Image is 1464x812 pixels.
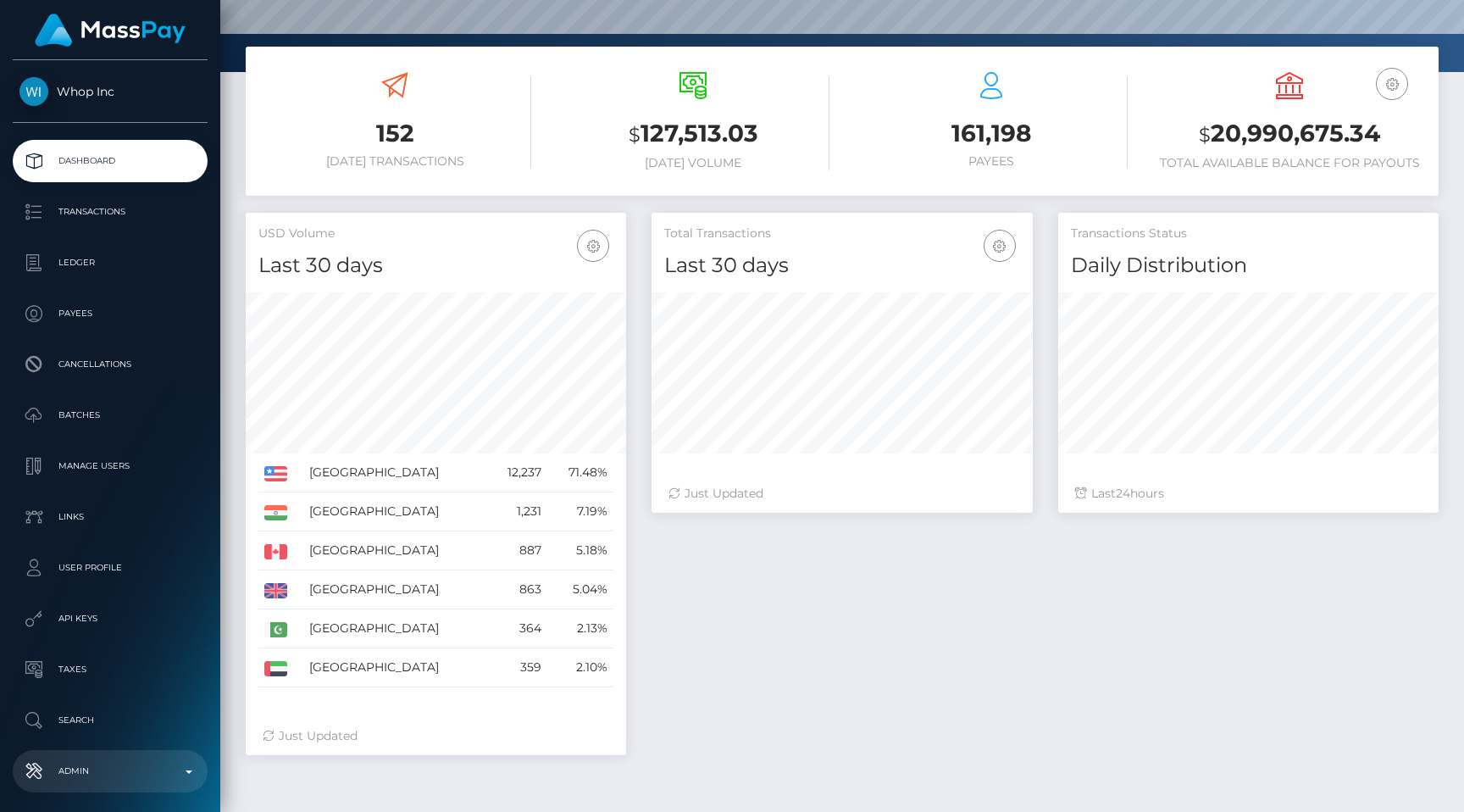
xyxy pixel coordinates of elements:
[303,609,487,648] td: [GEOGRAPHIC_DATA]
[19,453,201,479] p: Manage Users
[19,504,201,530] p: Links
[303,492,487,531] td: [GEOGRAPHIC_DATA]
[1071,225,1426,242] h5: Transactions Status
[1153,117,1426,152] h3: 20,990,675.34
[664,251,1019,281] h4: Last 30 days
[19,708,201,733] p: Search
[547,570,613,609] td: 5.04%
[258,117,531,150] h3: 152
[488,492,547,531] td: 1,231
[488,570,547,609] td: 863
[258,225,613,242] h5: USD Volume
[264,583,287,598] img: GB.png
[19,301,201,326] p: Payees
[13,648,208,691] a: Taxes
[1199,123,1211,147] small: $
[13,547,208,589] a: User Profile
[13,598,208,640] a: API Keys
[19,199,201,225] p: Transactions
[258,251,613,281] h4: Last 30 days
[13,496,208,538] a: Links
[664,225,1019,242] h5: Total Transactions
[303,570,487,609] td: [GEOGRAPHIC_DATA]
[13,699,208,742] a: Search
[547,453,613,492] td: 71.48%
[19,657,201,682] p: Taxes
[488,453,547,492] td: 12,237
[13,445,208,487] a: Manage Users
[13,242,208,284] a: Ledger
[258,154,531,169] h6: [DATE] Transactions
[488,609,547,648] td: 364
[264,622,287,637] img: PK.png
[547,531,613,570] td: 5.18%
[303,453,487,492] td: [GEOGRAPHIC_DATA]
[547,492,613,531] td: 7.19%
[264,544,287,559] img: CA.png
[629,123,640,147] small: $
[19,606,201,631] p: API Keys
[19,352,201,377] p: Cancellations
[264,466,287,481] img: US.png
[547,609,613,648] td: 2.13%
[855,117,1128,150] h3: 161,198
[264,661,287,676] img: AE.png
[13,191,208,233] a: Transactions
[557,156,829,170] h6: [DATE] Volume
[19,250,201,275] p: Ledger
[855,154,1128,169] h6: Payees
[13,292,208,335] a: Payees
[264,505,287,520] img: IN.png
[19,555,201,581] p: User Profile
[1071,251,1426,281] h4: Daily Distribution
[303,648,487,687] td: [GEOGRAPHIC_DATA]
[1153,156,1426,170] h6: Total Available Balance for Payouts
[263,727,609,745] div: Just Updated
[1075,485,1422,503] div: Last hours
[35,14,186,47] img: MassPay Logo
[19,403,201,428] p: Batches
[13,394,208,437] a: Batches
[1116,486,1130,501] span: 24
[13,140,208,182] a: Dashboard
[303,531,487,570] td: [GEOGRAPHIC_DATA]
[19,759,201,784] p: Admin
[557,117,829,152] h3: 127,513.03
[547,648,613,687] td: 2.10%
[488,648,547,687] td: 359
[668,485,1015,503] div: Just Updated
[488,531,547,570] td: 887
[13,84,208,99] span: Whop Inc
[13,343,208,386] a: Cancellations
[19,148,201,174] p: Dashboard
[13,750,208,793] a: Admin
[19,77,48,106] img: Whop Inc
